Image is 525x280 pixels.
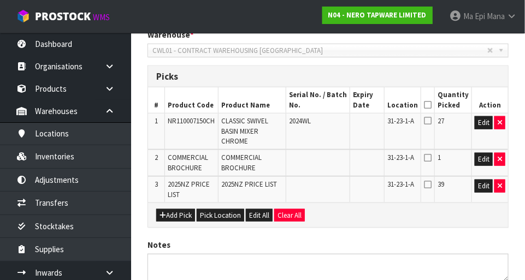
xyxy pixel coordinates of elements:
[286,87,350,113] th: Serial No. / Batch No.
[168,153,208,172] span: COMMERCIAL BROCHURE
[289,116,311,126] span: 2024WL
[152,44,487,57] span: CWL01 - CONTRACT WAREHOUSING [GEOGRAPHIC_DATA]
[475,180,493,193] button: Edit
[148,87,164,113] th: #
[438,116,444,126] span: 27
[387,180,414,189] span: 31-23-1-A
[475,116,493,129] button: Edit
[387,116,414,126] span: 31-23-1-A
[16,9,30,23] img: cube-alt.png
[93,12,110,22] small: WMS
[164,87,219,113] th: Product Code
[246,209,273,222] button: Edit All
[438,180,444,189] span: 39
[471,87,508,113] th: Action
[487,11,505,21] span: Mana
[155,153,158,162] span: 2
[274,209,305,222] button: Clear All
[156,72,500,82] h3: Picks
[156,209,195,222] button: Add Pick
[387,153,414,162] span: 31-23-1-A
[434,87,471,113] th: Quantity Picked
[463,11,485,21] span: Ma Epi
[221,153,262,172] span: COMMERCIAL BROCHURE
[155,116,158,126] span: 1
[221,116,268,146] span: CLASSIC SWIVEL BASIN MIXER CHROME
[155,180,158,189] span: 3
[328,10,427,20] strong: N04 - NERO TAPWARE LIMITED
[322,7,433,24] a: N04 - NERO TAPWARE LIMITED
[197,209,244,222] button: Pick Location
[168,180,210,199] span: 2025NZ PRICE LIST
[148,239,170,251] label: Notes
[35,9,91,23] span: ProStock
[148,29,194,40] label: Warehouse
[475,153,493,166] button: Edit
[438,153,441,162] span: 1
[350,87,385,113] th: Expiry Date
[219,87,286,113] th: Product Name
[168,116,215,126] span: NR110007150CH
[221,180,277,189] span: 2025NZ PRICE LIST
[384,87,421,113] th: Location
